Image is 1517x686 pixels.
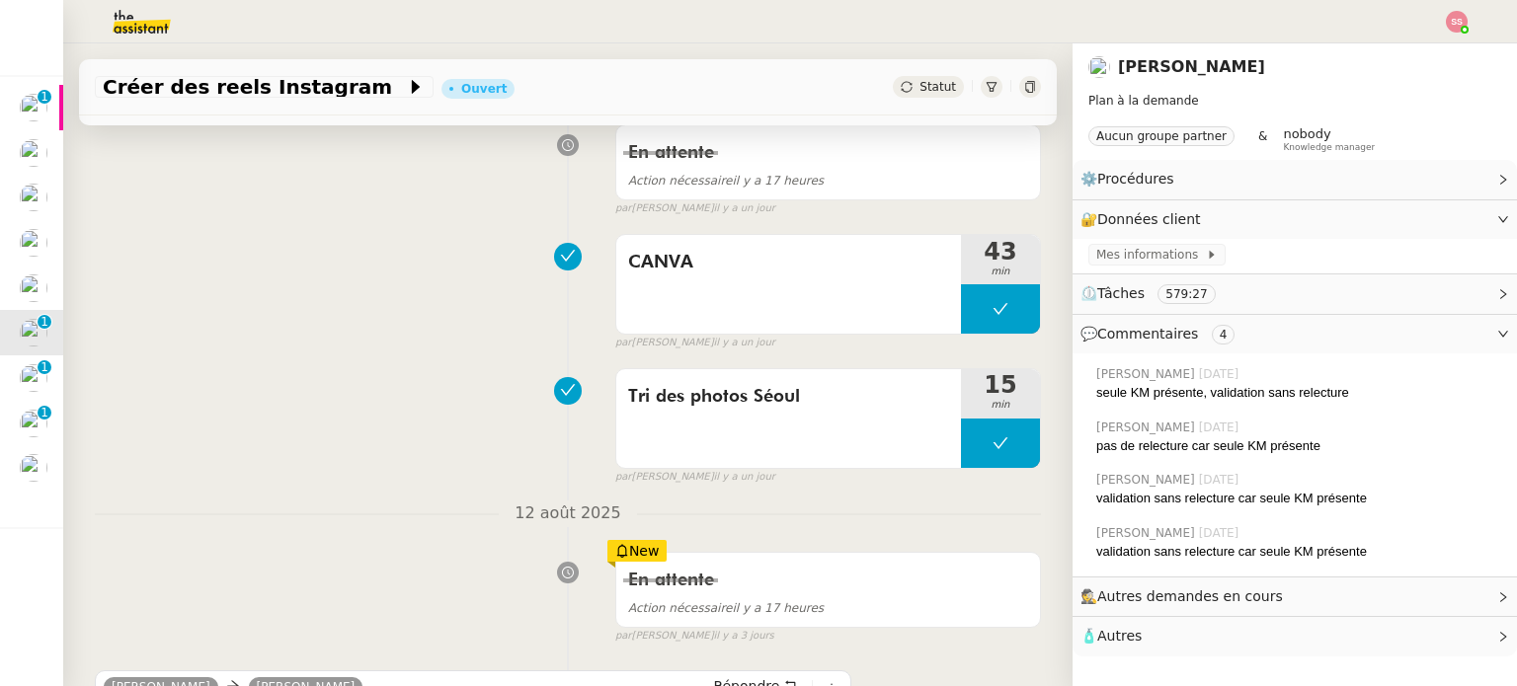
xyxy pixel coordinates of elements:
small: [PERSON_NAME] [615,469,775,486]
span: 💬 [1080,326,1242,342]
span: il y a un jour [714,200,775,217]
span: par [615,628,632,645]
div: 🧴Autres [1073,617,1517,655]
div: 🕵️Autres demandes en cours [1073,577,1517,616]
span: Tâches [1097,285,1145,301]
span: CANVA [628,248,949,277]
span: Tri des photos Séoul [628,382,949,412]
span: En attente [628,144,714,162]
div: 🔐Données client [1073,200,1517,239]
span: [PERSON_NAME] [1096,471,1199,489]
span: 🕵️ [1080,588,1292,604]
img: users%2FC9SBsJ0duuaSgpQFj5LgoEX8n0o2%2Favatar%2Fec9d51b8-9413-4189-adfb-7be4d8c96a3c [20,410,47,437]
span: [DATE] [1199,524,1243,542]
span: il y a un jour [714,469,775,486]
p: 1 [40,406,48,423]
img: users%2FSoHiyPZ6lTh48rkksBJmVXB4Fxh1%2Favatar%2F784cdfc3-6442-45b8-8ed3-42f1cc9271a4 [20,229,47,257]
span: Données client [1097,211,1201,227]
span: ⏲️ [1080,285,1232,301]
nz-tag: 4 [1212,325,1236,344]
small: [PERSON_NAME] [615,335,775,351]
span: Commentaires [1097,326,1198,342]
span: 🧴 [1080,628,1142,644]
p: 1 [40,315,48,333]
img: users%2FoFdbodQ3TgNoWt9kP3GXAs5oaCq1%2Favatar%2Fprofile-pic.png [20,319,47,346]
span: Knowledge manager [1283,142,1375,153]
div: pas de relecture car seule KM présente [1096,436,1501,456]
span: & [1258,126,1267,152]
span: En attente [628,572,714,589]
span: il y a 17 heures [628,174,824,188]
span: [DATE] [1199,471,1243,489]
span: Procédures [1097,171,1174,187]
small: [PERSON_NAME] [615,200,775,217]
div: validation sans relecture car seule KM présente [1096,489,1501,508]
small: [PERSON_NAME] [615,628,774,645]
nz-tag: Aucun groupe partner [1088,126,1235,146]
img: users%2FW4OQjB9BRtYK2an7yusO0WsYLsD3%2Favatar%2F28027066-518b-424c-8476-65f2e549ac29 [20,364,47,392]
span: 43 [961,240,1040,264]
span: nobody [1283,126,1330,141]
div: 💬Commentaires 4 [1073,315,1517,353]
div: Ouvert [461,83,507,95]
app-user-label: Knowledge manager [1283,126,1375,152]
span: il y a 17 heures [628,601,824,615]
img: users%2FW4OQjB9BRtYK2an7yusO0WsYLsD3%2Favatar%2F28027066-518b-424c-8476-65f2e549ac29 [20,274,47,302]
span: il y a 3 jours [714,628,774,645]
span: [PERSON_NAME] [1096,419,1199,436]
span: Action nécessaire [628,174,733,188]
img: users%2FC9SBsJ0duuaSgpQFj5LgoEX8n0o2%2Favatar%2Fec9d51b8-9413-4189-adfb-7be4d8c96a3c [20,139,47,167]
span: Statut [919,80,956,94]
div: seule KM présente, validation sans relecture [1096,383,1501,403]
span: min [961,264,1040,280]
p: 1 [40,360,48,378]
img: users%2FC9SBsJ0duuaSgpQFj5LgoEX8n0o2%2Favatar%2Fec9d51b8-9413-4189-adfb-7be4d8c96a3c [20,184,47,211]
nz-badge-sup: 1 [38,90,51,104]
p: 1 [40,90,48,108]
span: [PERSON_NAME] [1096,365,1199,383]
span: [PERSON_NAME] [1096,524,1199,542]
span: [DATE] [1199,365,1243,383]
nz-badge-sup: 1 [38,315,51,329]
div: New [607,540,668,562]
img: svg [1446,11,1468,33]
span: Mes informations [1096,245,1206,265]
span: Autres demandes en cours [1097,588,1283,604]
img: users%2FC9SBsJ0duuaSgpQFj5LgoEX8n0o2%2Favatar%2Fec9d51b8-9413-4189-adfb-7be4d8c96a3c [20,454,47,482]
span: par [615,200,632,217]
span: min [961,397,1040,414]
span: il y a un jour [714,335,775,351]
img: users%2FXPWOVq8PDVf5nBVhDcXguS2COHE3%2Favatar%2F3f89dc26-16aa-490f-9632-b2fdcfc735a1 [20,94,47,121]
span: Action nécessaire [628,601,733,615]
img: users%2FoFdbodQ3TgNoWt9kP3GXAs5oaCq1%2Favatar%2Fprofile-pic.png [1088,56,1110,78]
div: ⏲️Tâches 579:27 [1073,274,1517,313]
span: Autres [1097,628,1142,644]
span: par [615,335,632,351]
span: Créer des reels Instagram [103,77,406,97]
span: 15 [961,373,1040,397]
span: ⚙️ [1080,168,1183,191]
div: ⚙️Procédures [1073,160,1517,198]
nz-badge-sup: 1 [38,360,51,374]
span: 12 août 2025 [499,500,636,527]
span: 🔐 [1080,208,1209,231]
div: validation sans relecture car seule KM présente [1096,542,1501,562]
span: [DATE] [1199,419,1243,436]
nz-tag: 579:27 [1158,284,1215,304]
a: [PERSON_NAME] [1118,57,1265,76]
span: par [615,469,632,486]
nz-badge-sup: 1 [38,406,51,419]
span: Plan à la demande [1088,94,1199,108]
